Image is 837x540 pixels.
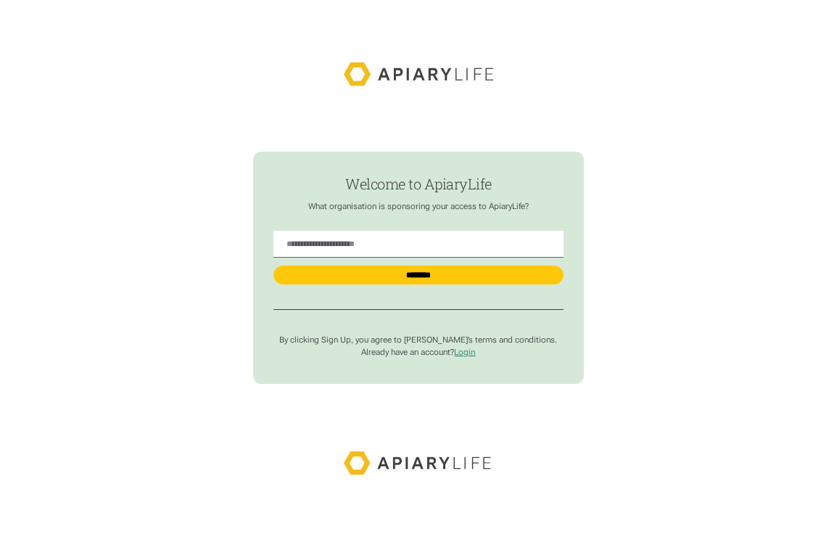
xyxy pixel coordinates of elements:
[253,152,584,384] form: find-employer
[273,347,563,357] p: Already have an account?
[273,335,563,345] p: By clicking Sign Up, you agree to [PERSON_NAME]’s terms and conditions.
[273,201,563,211] p: What organisation is sponsoring your access to ApiaryLife?
[273,176,563,192] h1: Welcome to ApiaryLife
[454,347,475,357] a: Login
